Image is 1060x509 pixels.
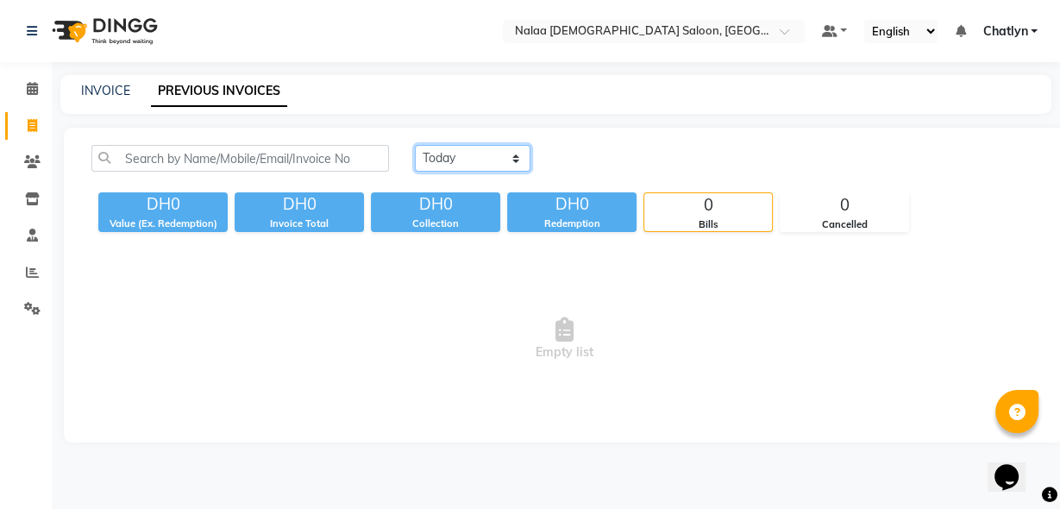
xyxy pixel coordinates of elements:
[371,217,500,231] div: Collection
[507,192,637,217] div: DH0
[235,217,364,231] div: Invoice Total
[982,22,1027,41] span: Chatlyn
[98,217,228,231] div: Value (Ex. Redemption)
[91,253,1037,425] span: Empty list
[988,440,1043,492] iframe: chat widget
[44,7,162,55] img: logo
[91,145,389,172] input: Search by Name/Mobile/Email/Invoice No
[98,192,228,217] div: DH0
[781,193,908,217] div: 0
[507,217,637,231] div: Redemption
[235,192,364,217] div: DH0
[644,193,772,217] div: 0
[644,217,772,232] div: Bills
[371,192,500,217] div: DH0
[151,76,287,107] a: PREVIOUS INVOICES
[781,217,908,232] div: Cancelled
[81,83,130,98] a: INVOICE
